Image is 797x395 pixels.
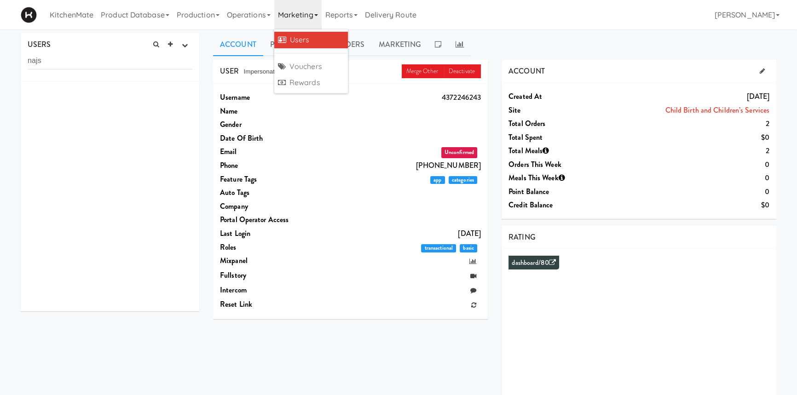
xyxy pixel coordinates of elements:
[220,159,324,172] dt: Phone
[508,66,545,76] span: ACCOUNT
[328,33,372,56] a: Orders
[613,144,769,158] dd: 2
[449,176,477,184] span: categories
[220,227,324,240] dt: Last login
[512,258,555,268] a: dashboard/80
[613,90,769,103] dd: [DATE]
[441,147,477,158] span: Unconfirmed
[324,159,481,172] dd: [PHONE_NUMBER]
[665,105,770,115] a: Child Birth and Children’s Services
[444,64,481,78] a: Deactivate
[220,66,239,76] span: USER
[508,158,613,172] dt: Orders This Week
[508,144,613,158] dt: Total Meals
[613,198,769,212] dd: $0
[371,33,428,56] a: Marketing
[421,244,456,252] span: transactional
[613,158,769,172] dd: 0
[220,118,324,132] dt: Gender
[213,33,263,56] a: Account
[508,198,613,212] dt: Credit Balance
[274,32,348,48] a: Users
[324,227,481,240] dd: [DATE]
[508,232,536,242] span: RATING
[508,90,613,103] dt: Created at
[220,283,324,297] dt: Intercom
[220,145,324,159] dt: Email
[220,91,324,104] dt: Username
[220,213,324,227] dt: Portal Operator Access
[613,185,769,199] dd: 0
[508,117,613,131] dt: Total Orders
[220,254,324,268] dt: Mixpanel
[274,74,348,91] a: Rewards
[508,103,613,117] dt: Site
[508,131,613,144] dt: Total Spent
[220,132,324,145] dt: Date Of Birth
[21,7,37,23] img: Micromart
[220,104,324,118] dt: Name
[263,33,328,56] a: Preferences
[220,269,324,282] dt: Fullstory
[220,172,324,186] dt: Feature Tags
[220,240,324,254] dt: Roles
[460,244,477,252] span: basic
[324,91,481,104] dd: 4372246243
[508,185,613,199] dt: Point Balance
[430,176,445,184] span: app
[28,52,192,69] input: Search user
[239,65,286,79] button: Impersonate
[220,200,324,213] dt: Company
[402,64,444,78] a: Merge Other
[274,58,348,75] a: Vouchers
[613,131,769,144] dd: $0
[613,117,769,131] dd: 2
[613,171,769,185] dd: 0
[28,39,51,50] span: USERS
[220,298,324,311] dt: Reset link
[508,171,613,185] dt: Meals This Week
[220,186,324,200] dt: Auto Tags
